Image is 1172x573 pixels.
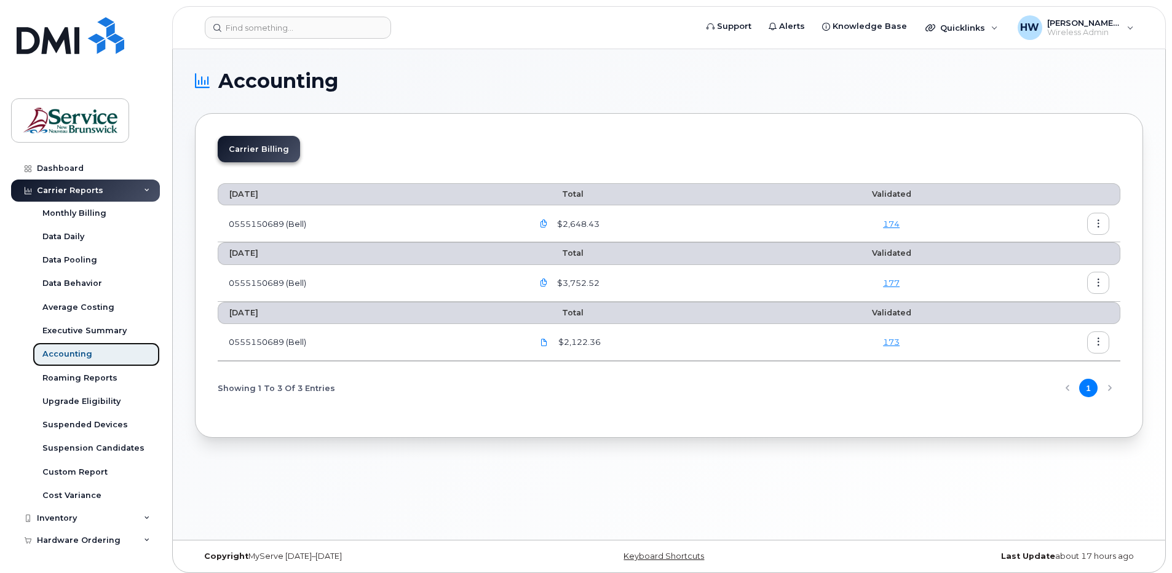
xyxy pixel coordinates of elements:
span: $2,648.43 [555,218,600,230]
div: MyServe [DATE]–[DATE] [195,551,511,561]
a: PDF_555150689_005_0000000000.pdf [533,331,556,353]
span: $2,122.36 [556,336,601,348]
strong: Copyright [204,551,248,561]
th: [DATE] [218,242,521,264]
span: Showing 1 To 3 Of 3 Entries [218,379,335,397]
td: 0555150689 (Bell) [218,205,521,242]
div: about 17 hours ago [827,551,1143,561]
a: 173 [883,337,900,347]
a: Keyboard Shortcuts [624,551,704,561]
td: 0555150689 (Bell) [218,324,521,361]
span: $3,752.52 [555,277,600,289]
span: Accounting [218,72,338,90]
button: Page 1 [1079,379,1098,397]
td: 0555150689 (Bell) [218,265,521,302]
span: Total [533,308,584,317]
strong: Last Update [1001,551,1055,561]
span: Total [533,248,584,258]
th: Validated [798,183,985,205]
a: 177 [883,278,900,288]
span: Total [533,189,584,199]
th: Validated [798,242,985,264]
th: Validated [798,302,985,324]
a: 174 [883,219,900,229]
th: [DATE] [218,302,521,324]
th: [DATE] [218,183,521,205]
